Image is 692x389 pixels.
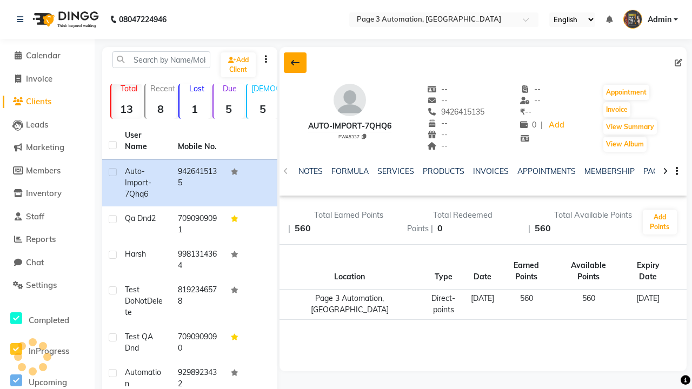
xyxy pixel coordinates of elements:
span: -- [428,130,448,139]
span: Test DoNotDelete [125,285,163,317]
button: Add Points [643,210,677,234]
a: PACKAGES [643,166,683,176]
p: Total [116,84,142,93]
a: APPOINTMENTS [517,166,576,176]
div: Back to Client [284,52,307,73]
p: Lost [184,84,210,93]
th: Mobile No. [171,123,224,159]
span: 560 [295,223,311,233]
a: Add Client [221,52,256,77]
span: -- [428,96,448,105]
a: Invoice [3,73,92,85]
span: -- [428,118,448,128]
a: Calendar [3,50,92,62]
td: 560 [555,290,622,320]
a: Add [547,118,566,133]
td: 9426415135 [171,159,224,206]
td: 8192346578 [171,278,224,325]
b: 08047224946 [119,4,167,35]
a: Inventory [3,187,92,200]
span: Invoice [26,73,52,84]
span: Members [26,165,61,176]
td: Page 3 Automation, [GEOGRAPHIC_DATA] [280,290,420,320]
span: InProgress [29,346,69,356]
td: 7090909091 [171,206,224,242]
span: -- [428,84,448,94]
a: Marketing [3,142,92,154]
input: Search by Name/Mobile/Email/Code [112,51,210,68]
td: [DATE] [467,290,498,320]
td: 560 [498,290,555,320]
td: Direct-points [420,290,467,320]
span: -- [520,84,541,94]
span: | [541,119,543,131]
span: Total Redeemed Points | [407,210,493,233]
th: Location [280,253,420,290]
span: Total Earned Points | [288,210,383,233]
td: [DATE] [622,290,674,320]
span: 0 [520,120,536,130]
a: PRODUCTS [423,166,464,176]
strong: 8 [145,102,176,116]
a: Settings [3,279,92,292]
p: Due [216,84,244,93]
a: INVOICES [473,166,509,176]
a: Clients [3,96,92,108]
button: Invoice [603,102,630,117]
th: Type [420,253,467,290]
img: Admin [623,10,642,29]
strong: 13 [111,102,142,116]
span: Admin [648,14,671,25]
strong: 1 [179,102,210,116]
a: NOTES [298,166,323,176]
span: Test QA Dnd [125,332,153,353]
span: -- [520,96,541,105]
span: Total Available Points | [528,210,632,233]
span: Reports [26,234,56,244]
span: 9426415135 [428,107,485,117]
span: 560 [535,223,551,233]
a: Leads [3,119,92,131]
th: Earned Points [498,253,555,290]
a: SERVICES [377,166,414,176]
button: View Album [603,137,647,152]
a: FORMULA [331,166,369,176]
a: Chat [3,257,92,269]
img: avatar [334,84,366,116]
span: Auto-Import-7Qhq6 [125,166,151,199]
span: Harsh [125,249,146,259]
img: logo [28,4,102,35]
th: Date [467,253,498,290]
span: Settings [26,280,57,290]
p: Recent [150,84,176,93]
div: Auto-Import-7Qhq6 [308,120,391,132]
span: -- [520,107,531,117]
a: MEMBERSHIP [584,166,635,176]
span: Completed [29,315,69,325]
span: Leads [26,119,48,130]
span: Calendar [26,50,61,61]
a: Staff [3,211,92,223]
span: 0 [437,223,443,233]
p: [DEMOGRAPHIC_DATA] [251,84,278,93]
span: Marketing [26,142,64,152]
span: Staff [26,211,44,222]
span: -- [428,141,448,151]
span: Qa Dnd2 [125,213,156,223]
button: View Summary [603,119,657,135]
button: Appointment [603,85,649,100]
th: Expiry Date [622,253,674,290]
span: Chat [26,257,44,267]
a: Members [3,165,92,177]
div: PWA5337 [312,132,391,140]
span: ₹ [520,107,525,117]
th: User Name [118,123,171,159]
span: Upcoming [29,377,67,387]
td: 7090909090 [171,325,224,360]
td: 9981314364 [171,242,224,278]
th: Available Points [555,253,622,290]
a: Reports [3,233,92,246]
span: Inventory [26,188,62,198]
strong: 5 [214,102,244,116]
strong: 5 [247,102,278,116]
